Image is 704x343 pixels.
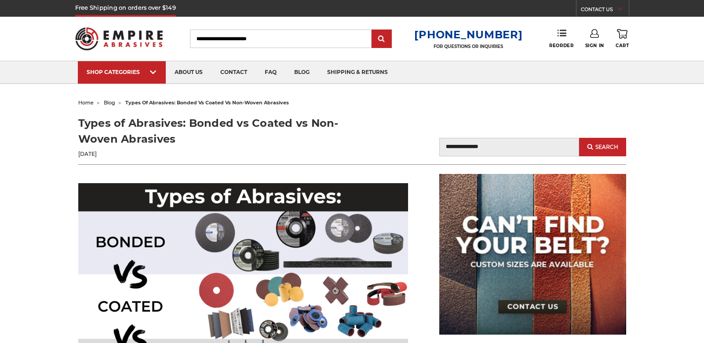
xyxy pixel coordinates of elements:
[166,61,212,84] a: about us
[78,115,352,147] h1: Types of Abrasives: Bonded vs Coated vs Non-Woven Abrasives
[585,43,604,48] span: Sign In
[87,69,157,75] div: SHOP CATEGORIES
[414,28,522,41] a: [PHONE_NUMBER]
[579,138,626,156] button: Search
[373,30,390,48] input: Submit
[75,22,163,56] img: Empire Abrasives
[318,61,397,84] a: shipping & returns
[78,100,94,106] a: home
[125,100,289,106] span: types of abrasives: bonded vs coated vs non-woven abrasives
[256,61,285,84] a: faq
[616,43,629,48] span: Cart
[104,100,115,106] a: blog
[616,29,629,48] a: Cart
[595,144,618,150] span: Search
[285,61,318,84] a: blog
[414,44,522,49] p: FOR QUESTIONS OR INQUIRIES
[78,150,352,158] p: [DATE]
[549,29,573,48] a: Reorder
[439,174,626,335] img: promo banner for custom belts.
[581,4,629,17] a: CONTACT US
[212,61,256,84] a: contact
[549,43,573,48] span: Reorder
